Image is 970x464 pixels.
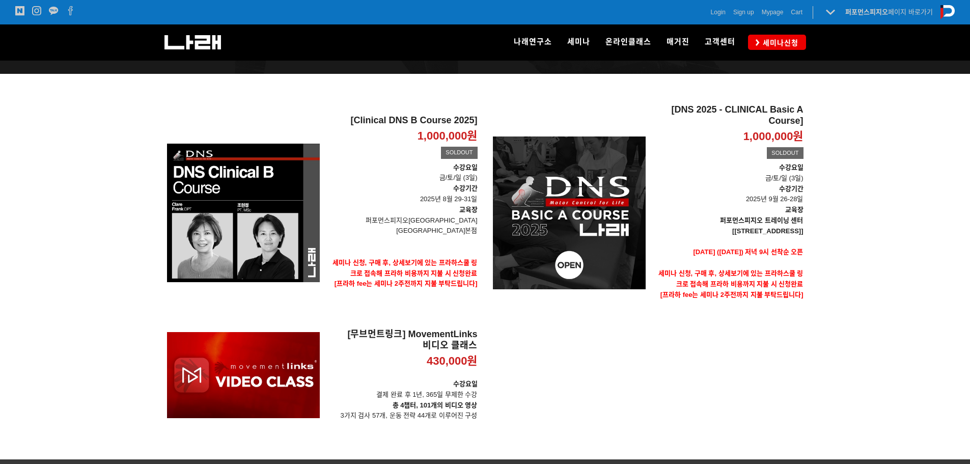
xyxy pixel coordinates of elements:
span: 나래연구소 [514,37,552,46]
strong: 수강요일 [779,163,803,171]
span: [DATE] ([DATE]) 저녁 9시 선착순 오픈 [693,248,803,256]
strong: 세미나 신청, 구매 후, 상세보기에 있는 프라하스쿨 링크로 접속해 프라하 비용까지 지불 시 신청완료 [332,259,478,277]
strong: 수강요일 [453,380,478,388]
p: 금/토/일 (3일) [653,162,803,184]
a: [Clinical DNS B Course 2025] 1,000,000원 SOLDOUT 수강요일금/토/일 (3일)수강기간 2025년 8월 29-31일교육장퍼포먼스피지오[GEOG... [327,115,478,310]
div: SOLDOUT [441,147,477,159]
strong: 총 4챕터, 101개의 비디오 영상 [393,401,478,409]
strong: [[STREET_ADDRESS]] [732,227,803,235]
p: 2025년 8월 29-31일 [327,183,478,205]
strong: 퍼포먼스피지오 트레이닝 센터 [720,216,803,224]
strong: 퍼포먼스피지오 [845,8,888,16]
a: 퍼포먼스피지오페이지 바로가기 [845,8,933,16]
a: [DNS 2025 - CLINICAL Basic A Course] 1,000,000원 SOLDOUT 수강요일금/토/일 (3일)수강기간 2025년 9월 26-28일교육장퍼포먼스... [653,104,803,321]
span: 고객센터 [705,37,735,46]
h2: [Clinical DNS B Course 2025] [327,115,478,126]
strong: 수강요일 [453,163,478,171]
a: 매거진 [659,24,697,60]
span: 세미나 [567,37,590,46]
p: 결제 완료 후 1년, 365일 무제한 수강 [327,379,478,400]
strong: 세미나 신청, 구매 후, 상세보기에 있는 프라하스쿨 링크로 접속해 프라하 비용까지 지불 시 신청완료 [658,269,803,288]
a: Login [711,7,726,17]
strong: 수강기간 [453,184,478,192]
strong: 교육장 [459,206,478,213]
p: 1,000,000원 [418,129,478,144]
p: 퍼포먼스피지오[GEOGRAPHIC_DATA] [GEOGRAPHIC_DATA]본점 [327,215,478,237]
h2: [DNS 2025 - CLINICAL Basic A Course] [653,104,803,126]
span: 세미나신청 [760,38,798,48]
a: Sign up [733,7,754,17]
a: 온라인클래스 [598,24,659,60]
a: Cart [791,7,802,17]
p: 3가지 검사 57개, 운동 전략 44개로 이루어진 구성 [327,400,478,422]
p: 1,000,000원 [743,129,803,144]
div: SOLDOUT [767,147,803,159]
strong: 수강기간 [779,185,803,193]
span: [프라하 fee는 세미나 2주전까지 지불 부탁드립니다] [335,280,478,287]
p: 2025년 9월 26-28일 [653,184,803,205]
a: 세미나 [560,24,598,60]
p: 금/토/일 (3일) [327,173,478,183]
a: 세미나신청 [748,35,806,49]
a: Mypage [762,7,784,17]
a: 고객센터 [697,24,743,60]
p: 430,000원 [427,354,478,369]
a: 나래연구소 [506,24,560,60]
span: 온라인클래스 [605,37,651,46]
a: [무브먼트링크] MovementLinks 비디오 클래스 430,000원 수강요일결제 완료 후 1년, 365일 무제한 수강총 4챕터, 101개의 비디오 영상3가지 검사 57개,... [327,329,478,421]
strong: 교육장 [785,206,803,213]
h2: [무브먼트링크] MovementLinks 비디오 클래스 [327,329,478,351]
span: [프라하 fee는 세미나 2주전까지 지불 부탁드립니다] [660,291,803,298]
span: 매거진 [667,37,689,46]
